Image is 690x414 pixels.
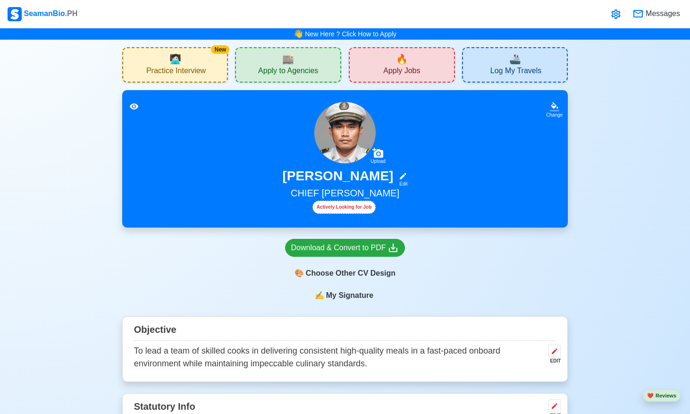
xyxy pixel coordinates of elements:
a: New Here ? Click How to Apply [305,30,396,38]
img: Logo [8,7,22,21]
div: Change [546,111,563,118]
span: bell [292,27,304,41]
span: Log My Travels [490,66,541,78]
span: sign [315,290,324,301]
span: paint [295,268,304,279]
div: Choose Other CV Design [285,264,405,282]
span: Practice Interview [146,66,206,78]
span: travel [509,52,521,66]
div: Upload [370,159,386,164]
span: interview [169,52,181,66]
span: heart [647,393,654,398]
div: SeamanBio [8,7,77,21]
span: Messages [644,8,680,19]
span: Apply to Agencies [258,66,318,78]
div: Objective [134,321,556,341]
h3: [PERSON_NAME] [283,168,394,187]
div: New [211,45,229,54]
span: My Signature [324,290,375,301]
p: To lead a team of skilled cooks in delivering consistent high-quality meals in a fast-paced onboa... [134,345,545,370]
span: agencies [282,52,294,66]
h5: CHIEF [PERSON_NAME] [134,187,556,201]
span: .PH [65,9,78,17]
button: heartReviews [643,389,681,402]
div: Edit [395,180,407,187]
a: Download & Convert to PDF [285,239,405,257]
div: EDIT [545,357,561,364]
div: Actively Looking for Job [312,201,376,214]
span: Apply Jobs [383,66,420,78]
span: new [396,52,408,66]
